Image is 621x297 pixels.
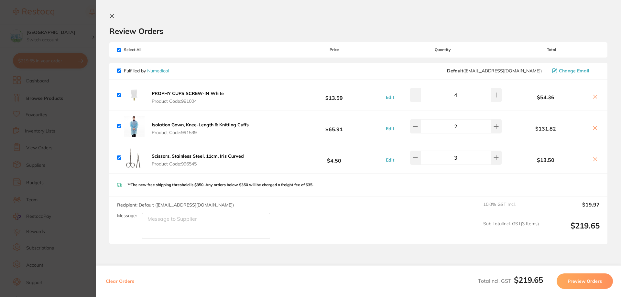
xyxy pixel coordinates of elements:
[503,126,588,132] b: $131.82
[557,273,613,289] button: Preview Orders
[124,68,169,73] p: Fulfilled by
[150,122,251,135] button: Isolation Gown, Knee-Length & Knitting Cuffs Product Code:991539
[483,221,539,239] span: Sub Total Incl. GST ( 3 Items)
[384,126,396,132] button: Edit
[447,68,542,73] span: orders@numedical.com.au
[483,202,539,216] span: 10.0 % GST Incl.
[478,278,543,284] span: Total Incl. GST
[152,130,249,135] span: Product Code: 991539
[503,157,588,163] b: $13.50
[150,90,226,104] button: PROPHY CUPS SCREW-IN White Product Code:991004
[117,213,137,218] label: Message:
[124,147,145,168] img: Yng4aHVvZw
[117,48,182,52] span: Select All
[152,122,249,128] b: Isolation Gown, Knee-Length & Knitting Cuffs
[109,26,607,36] h2: Review Orders
[152,161,244,166] span: Product Code: 996545
[104,273,136,289] button: Clear Orders
[544,221,600,239] output: $219.65
[544,202,600,216] output: $19.97
[550,68,600,74] button: Change Email
[124,85,145,105] img: dDRjdDBlMA
[559,68,589,73] span: Change Email
[150,153,246,167] button: Scissors, Stainless Steel, 11cm, Iris Curved Product Code:996545
[286,120,382,132] b: $65.91
[152,153,244,159] b: Scissors, Stainless Steel, 11cm, Iris Curved
[152,99,224,104] span: Product Code: 991004
[286,152,382,164] b: $4.50
[503,48,600,52] span: Total
[503,94,588,100] b: $54.36
[117,202,234,208] span: Recipient: Default ( [EMAIL_ADDRESS][DOMAIN_NAME] )
[384,157,396,163] button: Edit
[152,90,224,96] b: PROPHY CUPS SCREW-IN White
[447,68,463,74] b: Default
[514,275,543,285] b: $219.65
[147,68,169,74] a: Numedical
[124,116,145,137] img: cTl2M2lybg
[383,48,503,52] span: Quantity
[286,89,382,101] b: $13.59
[127,183,313,187] p: **The new free shipping threshold is $350. Any orders below $350 will be charged a freight fee of...
[286,48,382,52] span: Price
[384,94,396,100] button: Edit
